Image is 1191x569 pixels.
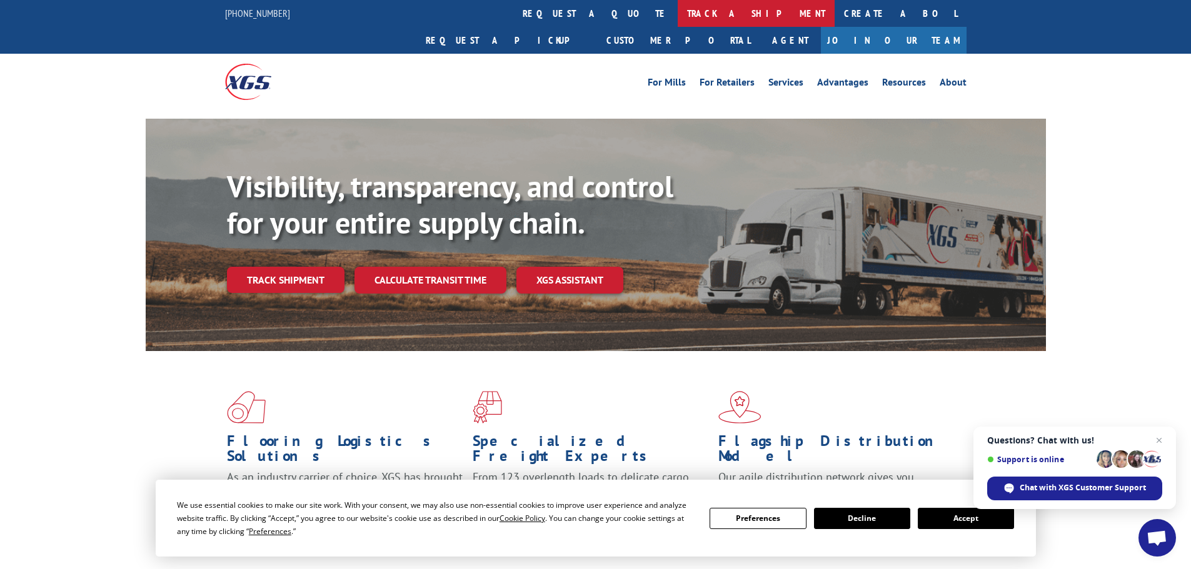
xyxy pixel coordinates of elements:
a: [PHONE_NUMBER] [225,7,290,19]
a: XGS ASSISTANT [516,267,623,294]
span: Chat with XGS Customer Support [1020,482,1146,493]
button: Accept [918,508,1014,529]
span: Questions? Chat with us! [987,435,1162,445]
a: Track shipment [227,267,344,293]
a: About [940,77,967,91]
h1: Flooring Logistics Solutions [227,433,463,470]
a: Advantages [817,77,868,91]
p: From 123 overlength loads to delicate cargo, our experienced staff knows the best way to move you... [473,470,709,525]
span: Cookie Policy [500,513,545,523]
span: Preferences [249,526,291,537]
h1: Flagship Distribution Model [718,433,955,470]
span: Our agile distribution network gives you nationwide inventory management on demand. [718,470,948,499]
button: Preferences [710,508,806,529]
a: For Mills [648,77,686,91]
div: Cookie Consent Prompt [156,480,1036,557]
a: Resources [882,77,926,91]
img: xgs-icon-flagship-distribution-model-red [718,391,761,423]
a: Services [768,77,803,91]
a: Open chat [1138,519,1176,557]
span: As an industry carrier of choice, XGS has brought innovation and dedication to flooring logistics... [227,470,463,514]
b: Visibility, transparency, and control for your entire supply chain. [227,167,673,242]
a: Calculate transit time [354,267,506,294]
a: Customer Portal [597,27,760,54]
span: Chat with XGS Customer Support [987,477,1162,500]
button: Decline [814,508,910,529]
img: xgs-icon-total-supply-chain-intelligence-red [227,391,266,423]
img: xgs-icon-focused-on-flooring-red [473,391,502,423]
span: Support is online [987,455,1092,464]
a: Request a pickup [416,27,597,54]
div: We use essential cookies to make our site work. With your consent, we may also use non-essential ... [177,498,695,538]
a: Agent [760,27,821,54]
h1: Specialized Freight Experts [473,433,709,470]
a: Join Our Team [821,27,967,54]
a: For Retailers [700,77,755,91]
